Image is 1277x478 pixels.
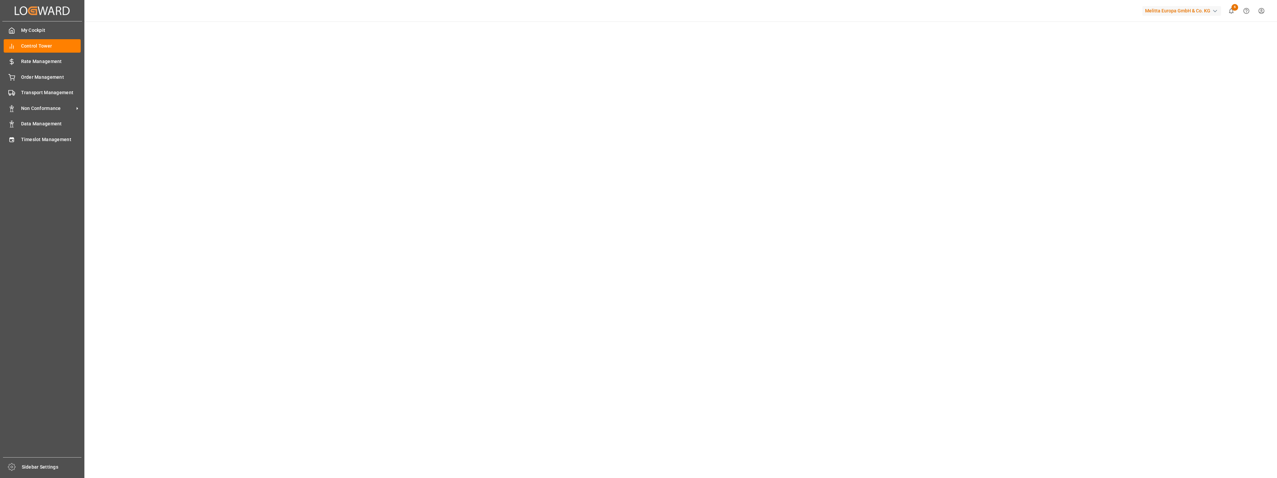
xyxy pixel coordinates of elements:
[21,89,81,96] span: Transport Management
[21,120,81,127] span: Data Management
[22,464,82,471] span: Sidebar Settings
[1224,3,1239,18] button: show 6 new notifications
[21,58,81,65] span: Rate Management
[1142,4,1224,17] button: Melitta Europa GmbH & Co. KG
[4,39,81,52] a: Control Tower
[21,136,81,143] span: Timeslot Management
[1231,4,1238,11] span: 6
[4,117,81,130] a: Data Management
[21,27,81,34] span: My Cockpit
[4,55,81,68] a: Rate Management
[21,74,81,81] span: Order Management
[4,133,81,146] a: Timeslot Management
[1239,3,1254,18] button: Help Center
[21,105,74,112] span: Non Conformance
[4,70,81,83] a: Order Management
[21,43,81,50] span: Control Tower
[1142,6,1221,16] div: Melitta Europa GmbH & Co. KG
[4,86,81,99] a: Transport Management
[4,24,81,37] a: My Cockpit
